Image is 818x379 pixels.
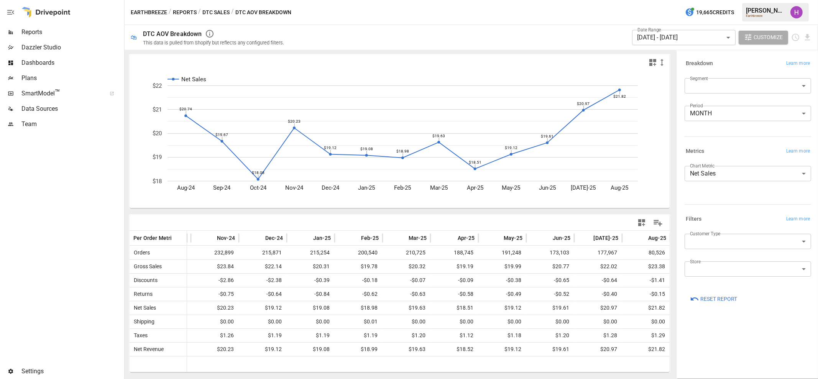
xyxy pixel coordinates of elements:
div: A chart. [130,70,670,208]
button: Sort [172,233,183,243]
span: $19.12 [503,343,522,356]
span: Net Sales [131,305,156,311]
span: $22.14 [264,260,283,273]
span: 215,871 [261,246,283,259]
span: Dec-24 [265,234,283,242]
h6: Filters [686,215,702,223]
label: Date Range [637,26,661,33]
text: $18.98 [396,149,409,153]
span: Jun-25 [553,234,570,242]
span: Feb-25 [361,234,379,242]
span: Dazzler Studio [21,43,123,52]
span: $0.00 [315,315,331,328]
span: $20.31 [312,260,331,273]
span: $0.00 [650,315,666,328]
text: $19.12 [324,146,337,150]
label: Customer Type [690,230,721,237]
label: Store [690,258,701,265]
div: This data is pulled from Shopify but reflects any configured filters. [143,40,284,46]
span: Dashboards [21,58,123,67]
span: $20.97 [599,343,618,356]
h6: Metrics [686,147,705,156]
span: -$0.58 [457,287,475,301]
text: Sep-24 [213,184,231,191]
span: Shipping [131,318,154,325]
span: $19.61 [551,301,570,315]
text: $20.23 [288,119,301,123]
span: Discounts [131,277,158,283]
span: -$0.64 [601,274,618,287]
div: 🛍 [131,34,137,41]
text: $18.51 [469,160,481,164]
span: $22.02 [599,260,618,273]
text: $20.97 [577,102,590,106]
button: DTC Sales [202,8,230,17]
text: May-25 [502,184,520,191]
span: Reset Report [700,294,737,304]
text: Net Sales [181,76,206,83]
span: Apr-25 [458,234,475,242]
span: $20.32 [407,260,427,273]
button: Harry Antonio [786,2,807,23]
button: Schedule report [791,33,800,42]
span: Learn more [786,215,810,223]
span: $1.18 [506,329,522,342]
span: Nov-24 [217,234,235,242]
span: -$0.15 [649,287,666,301]
div: DTC AOV Breakdown [143,30,202,38]
text: Mar-25 [430,184,448,191]
text: Jan-25 [358,184,375,191]
span: -$0.40 [601,287,618,301]
text: $19.61 [541,134,554,138]
span: 19,665 Credits [696,8,734,17]
button: Earthbreeze [131,8,167,17]
button: Sort [205,233,216,243]
span: -$0.07 [409,274,427,287]
span: 80,526 [647,246,666,259]
span: $18.98 [360,301,379,315]
span: $0.00 [267,315,283,328]
h6: Breakdown [686,59,713,68]
button: Customize [739,31,788,44]
span: $1.26 [219,329,235,342]
text: $21 [153,106,162,113]
span: 232,899 [213,246,235,259]
div: [DATE] - [DATE] [632,30,736,45]
span: Returns [131,291,153,297]
span: -$0.63 [409,287,427,301]
span: -$0.75 [217,287,235,301]
span: Reports [21,28,123,37]
span: -$0.38 [505,274,522,287]
span: Taxes [131,332,148,338]
label: Chart Metric [690,162,715,169]
span: -$1.41 [649,274,666,287]
text: Oct-24 [250,184,267,191]
span: 191,248 [501,246,522,259]
span: $20.23 [216,343,235,356]
span: $20.77 [551,260,570,273]
span: $19.61 [551,343,570,356]
span: SmartModel [21,89,101,98]
text: $19.12 [505,146,517,150]
span: 188,745 [453,246,475,259]
text: $21.82 [613,94,626,98]
text: Aug-25 [611,184,628,191]
span: Team [21,120,123,129]
span: -$0.18 [361,274,379,287]
span: $20.23 [216,301,235,315]
text: Aug-24 [177,184,195,191]
span: Orders [131,249,150,256]
span: Gross Sales [131,263,162,269]
span: $19.12 [503,301,522,315]
span: $1.28 [602,329,618,342]
text: Dec-24 [322,184,340,191]
text: Feb-25 [394,184,411,191]
span: 173,103 [549,246,570,259]
button: Sort [492,233,503,243]
button: Sort [582,233,593,243]
span: $18.99 [360,343,379,356]
span: Customize [754,33,783,42]
span: $0.01 [363,315,379,328]
div: / [198,8,201,17]
text: $19.67 [215,133,228,137]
